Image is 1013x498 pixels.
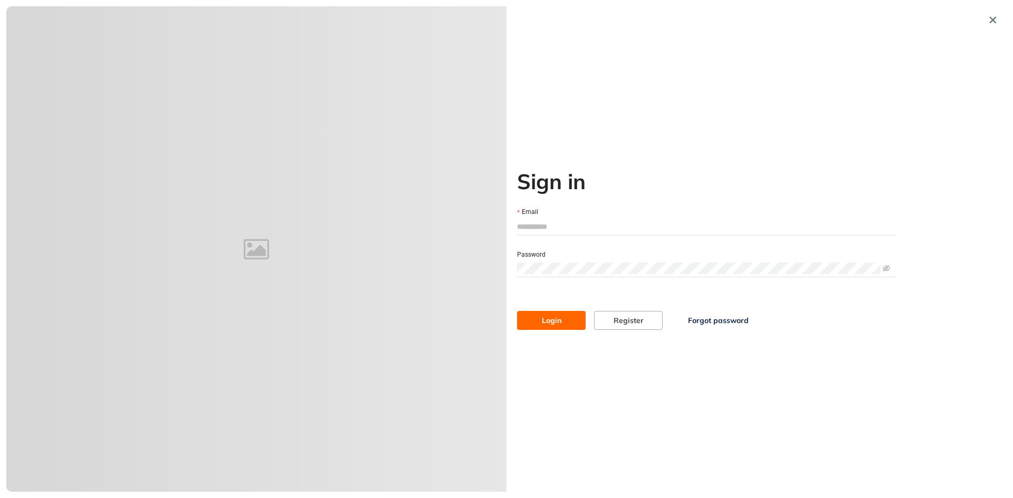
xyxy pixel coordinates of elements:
span: Login [542,315,561,326]
button: Forgot password [671,311,766,330]
span: Register [614,315,644,326]
label: Password [517,250,546,260]
button: Login [517,311,586,330]
button: Register [594,311,663,330]
label: Email [517,207,538,217]
span: eye-invisible [883,265,890,272]
input: Password [517,262,881,274]
span: Forgot password [688,315,749,326]
h2: Sign in [517,169,896,194]
input: Email [517,219,896,235]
